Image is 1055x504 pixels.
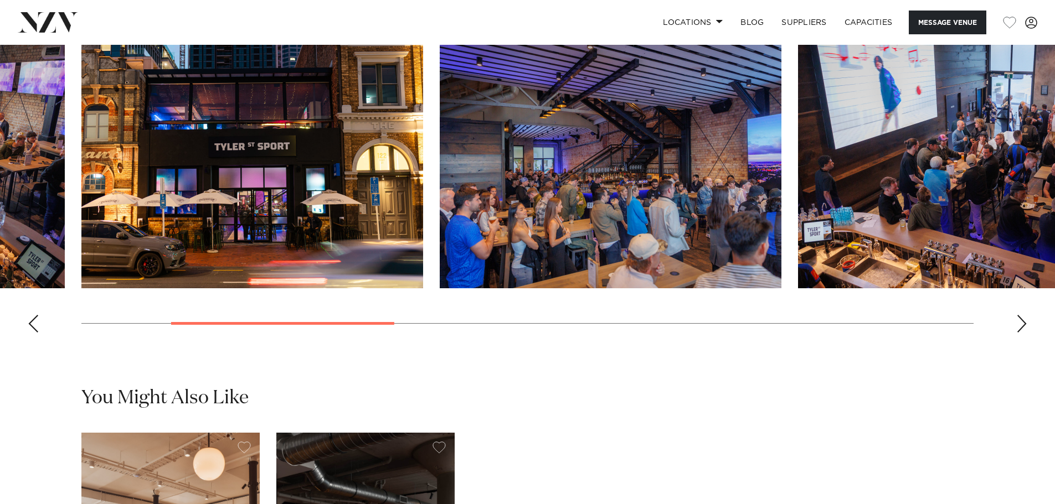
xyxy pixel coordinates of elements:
[836,11,902,34] a: Capacities
[773,11,835,34] a: SUPPLIERS
[732,11,773,34] a: BLOG
[909,11,986,34] button: Message Venue
[654,11,732,34] a: Locations
[18,12,78,32] img: nzv-logo.png
[81,38,423,288] swiper-slide: 2 / 10
[440,38,781,288] swiper-slide: 3 / 10
[81,386,249,411] h2: You Might Also Like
